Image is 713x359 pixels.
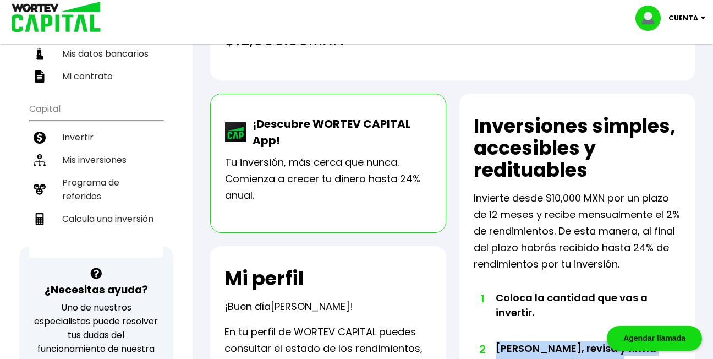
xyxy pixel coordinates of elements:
img: datos-icon.10cf9172.svg [34,48,46,60]
h3: ¿Necesitas ayuda? [45,282,148,298]
p: Tu inversión, más cerca que nunca. Comienza a crecer tu dinero hasta 24% anual. [225,154,431,204]
span: [PERSON_NAME] [271,300,350,313]
h2: Mi perfil [224,268,304,290]
img: recomiendanos-icon.9b8e9327.svg [34,183,46,195]
img: contrato-icon.f2db500c.svg [34,70,46,83]
a: Mi contrato [29,65,163,88]
li: Coloca la cantidad que vas a invertir. [496,290,660,341]
img: calculadora-icon.17d418c4.svg [34,213,46,225]
img: inversiones-icon.6695dc30.svg [34,154,46,166]
a: Mis inversiones [29,149,163,171]
div: Agendar llamada [607,326,702,351]
p: Cuenta [668,10,698,26]
img: invertir-icon.b3b967d7.svg [34,132,46,144]
p: Invierte desde $10,000 MXN por un plazo de 12 meses y recibe mensualmente el 2% de rendimientos. ... [474,190,681,273]
span: 1 [479,290,485,307]
a: Programa de referidos [29,171,163,208]
h2: Inversiones simples, accesibles y redituables [474,115,681,181]
img: icon-down [698,17,713,20]
span: 2 [479,341,485,357]
ul: Capital [29,96,163,258]
p: ¡Descubre WORTEV CAPITAL App! [247,116,431,149]
a: Invertir [29,126,163,149]
a: Calcula una inversión [29,208,163,230]
a: Mis datos bancarios [29,42,163,65]
img: profile-image [635,6,668,31]
img: wortev-capital-app-icon [225,122,247,142]
p: ¡Buen día ! [224,298,353,315]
